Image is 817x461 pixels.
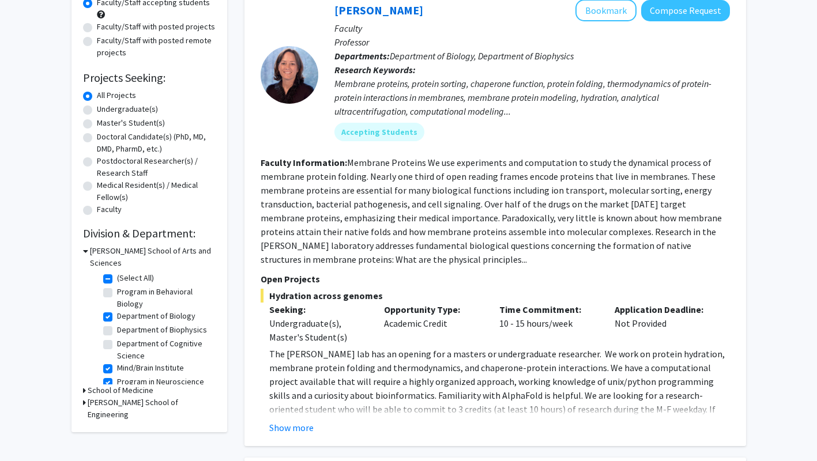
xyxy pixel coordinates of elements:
[117,376,204,388] label: Program in Neuroscience
[97,117,165,129] label: Master's Student(s)
[97,89,136,101] label: All Projects
[117,338,213,362] label: Department of Cognitive Science
[334,64,416,75] b: Research Keywords:
[384,303,482,316] p: Opportunity Type:
[97,103,158,115] label: Undergraduate(s)
[390,50,574,62] span: Department of Biology, Department of Biophysics
[261,289,730,303] span: Hydration across genomes
[606,303,721,344] div: Not Provided
[88,384,153,396] h3: School of Medicine
[491,303,606,344] div: 10 - 15 hours/week
[269,316,367,344] div: Undergraduate(s), Master's Student(s)
[117,310,195,322] label: Department of Biology
[83,226,216,240] h2: Division & Department:
[117,272,154,284] label: (Select All)
[615,303,713,316] p: Application Deadline:
[375,303,491,344] div: Academic Credit
[269,421,314,434] button: Show more
[97,131,216,155] label: Doctoral Candidate(s) (PhD, MD, DMD, PharmD, etc.)
[83,71,216,85] h2: Projects Seeking:
[9,409,49,452] iframe: Chat
[97,155,216,179] label: Postdoctoral Researcher(s) / Research Staff
[117,362,184,374] label: Mind/Brain Institute
[97,35,216,59] label: Faculty/Staff with posted remote projects
[334,35,730,49] p: Professor
[334,77,730,118] div: Membrane proteins, protein sorting, chaperone function, protein folding, thermodynamics of protei...
[97,179,216,203] label: Medical Resident(s) / Medical Fellow(s)
[334,50,390,62] b: Departments:
[97,203,122,216] label: Faculty
[97,21,215,33] label: Faculty/Staff with posted projects
[88,396,216,421] h3: [PERSON_NAME] School of Engineering
[90,245,216,269] h3: [PERSON_NAME] School of Arts and Sciences
[334,21,730,35] p: Faculty
[117,324,207,336] label: Department of Biophysics
[261,157,347,168] b: Faculty Information:
[269,303,367,316] p: Seeking:
[117,286,213,310] label: Program in Behavioral Biology
[269,347,730,458] p: The [PERSON_NAME] lab has an opening for a masters or undergraduate researcher. We work on protei...
[334,3,423,17] a: [PERSON_NAME]
[499,303,597,316] p: Time Commitment:
[261,157,722,265] fg-read-more: Membrane Proteins We use experiments and computation to study the dynamical process of membrane p...
[261,272,730,286] p: Open Projects
[334,123,424,141] mat-chip: Accepting Students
